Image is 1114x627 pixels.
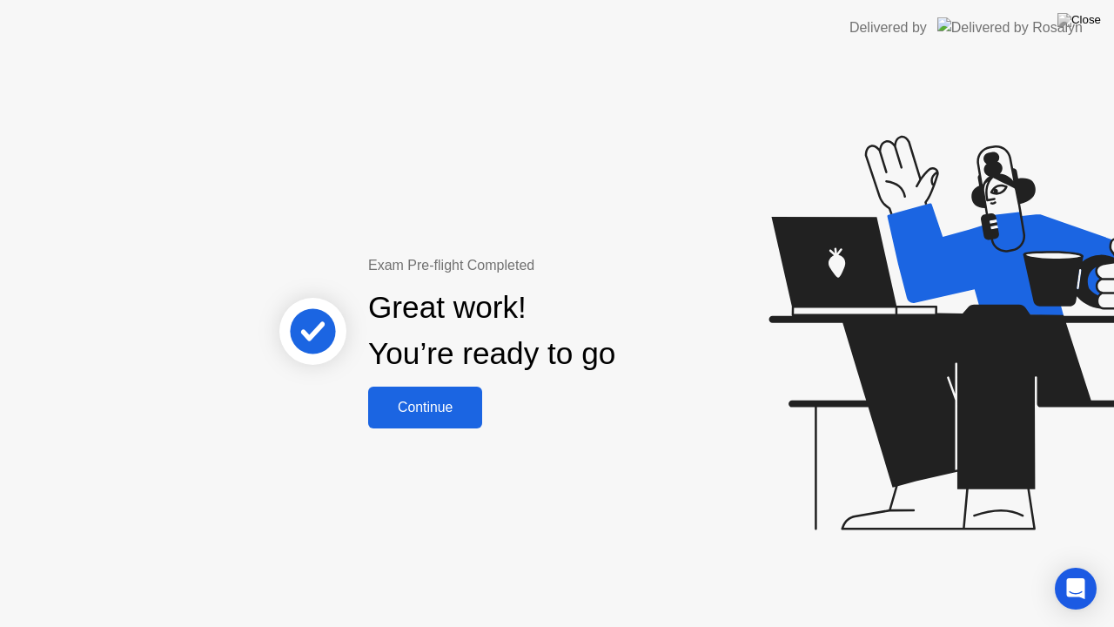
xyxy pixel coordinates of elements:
div: Continue [373,400,477,415]
div: Delivered by [849,17,927,38]
div: Open Intercom Messenger [1055,568,1097,610]
button: Continue [368,387,482,428]
img: Close [1057,13,1101,27]
img: Delivered by Rosalyn [937,17,1083,37]
div: Exam Pre-flight Completed [368,255,728,276]
div: Great work! You’re ready to go [368,285,615,377]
